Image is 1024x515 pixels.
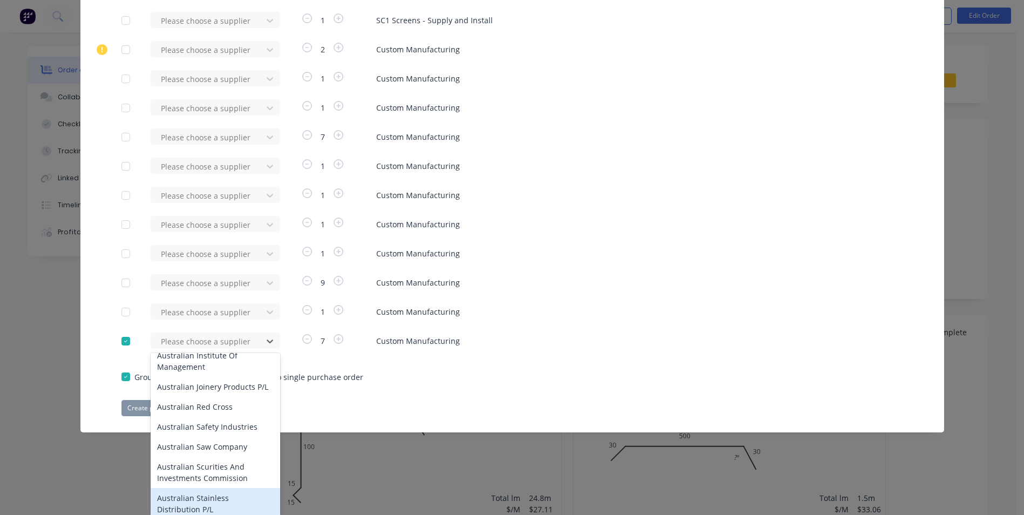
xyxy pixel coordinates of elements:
[314,131,331,143] span: 7
[151,397,280,417] div: Australian Red Cross
[151,345,280,377] div: Australian Institute Of Management
[314,306,331,317] span: 1
[376,160,903,172] span: Custom Manufacturing
[314,219,331,230] span: 1
[314,73,331,84] span: 1
[314,335,331,347] span: 7
[376,335,903,347] span: Custom Manufacturing
[151,437,280,457] div: Australian Saw Company
[314,189,331,201] span: 1
[376,189,903,201] span: Custom Manufacturing
[376,248,903,259] span: Custom Manufacturing
[376,219,903,230] span: Custom Manufacturing
[151,417,280,437] div: Australian Safety Industries
[151,377,280,397] div: Australian Joinery Products P/L
[314,277,331,288] span: 9
[376,277,903,288] span: Custom Manufacturing
[376,44,903,55] span: Custom Manufacturing
[314,160,331,172] span: 1
[121,400,191,416] button: Create purchase(s)
[376,306,903,317] span: Custom Manufacturing
[314,44,331,55] span: 2
[314,102,331,113] span: 1
[314,248,331,259] span: 1
[376,73,903,84] span: Custom Manufacturing
[314,15,331,26] span: 1
[376,131,903,143] span: Custom Manufacturing
[376,102,903,113] span: Custom Manufacturing
[376,15,903,26] span: SC1 Screens - Supply and Install
[151,457,280,488] div: Australian Scurities And Investments Commission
